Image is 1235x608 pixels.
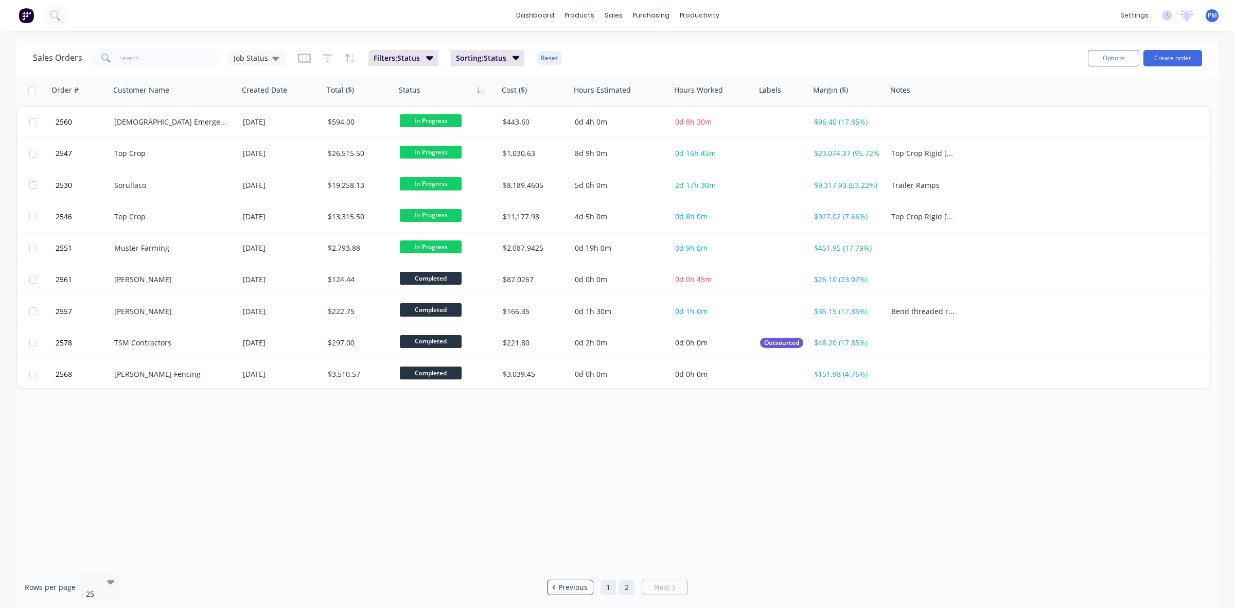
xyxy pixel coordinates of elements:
span: Completed [400,335,462,348]
div: productivity [675,8,725,23]
div: products [559,8,599,23]
div: $87.0267 [503,274,563,285]
span: 2568 [56,369,72,379]
span: 2560 [56,117,72,127]
button: 2560 [52,107,114,137]
div: $3,510.57 [328,369,389,379]
div: Order # [51,85,79,95]
button: Sorting:Status [451,50,525,66]
div: Top Crop Rigid [DATE] [891,212,958,222]
div: $443.60 [503,117,563,127]
div: $26,515.50 [328,148,389,159]
button: 2557 [52,296,114,327]
button: 2578 [52,327,114,358]
div: $451.95 (17.79%) [814,243,879,253]
span: 0d 1h 0m [675,306,708,316]
button: 2551 [52,233,114,264]
span: Filters: Status [374,53,420,63]
div: purchasing [628,8,675,23]
div: 8d 9h 0m [575,148,662,159]
div: $221.80 [503,338,563,348]
span: Rows per page [25,582,76,593]
span: In Progress [400,240,462,253]
div: sales [599,8,628,23]
span: 2557 [56,306,72,317]
button: 2546 [52,201,114,232]
ul: Pagination [543,580,692,595]
div: Labels [759,85,781,95]
div: Top Crop [114,212,228,222]
div: $23,074.37 (95.72%) [814,148,879,159]
span: 2578 [56,338,72,348]
span: Job Status [234,53,268,63]
div: $2,793.88 [328,243,389,253]
div: $11,177.98 [503,212,563,222]
div: Hours Estimated [574,85,631,95]
span: 0d 0h 45m [675,274,712,284]
button: Reset [537,51,562,65]
span: 0d 0h 0m [675,338,708,348]
span: 2551 [56,243,72,253]
div: Top Crop [114,148,228,159]
span: 0d 8h 0m [675,212,708,221]
div: Hours Worked [674,85,723,95]
div: $927.02 (7.66%) [814,212,879,222]
span: Completed [400,272,462,285]
div: Notes [890,85,910,95]
div: Margin ($) [813,85,848,95]
span: Completed [400,303,462,316]
div: [PERSON_NAME] Fencing [114,369,228,379]
div: Bend threaded rod as per Drawing [891,306,958,317]
div: Sorullaco [114,180,228,190]
div: 0d 0h 0m [575,274,662,285]
input: Search... [119,48,220,68]
div: $26.10 (23.07%) [814,274,879,285]
div: Created Date [242,85,287,95]
div: $1,030.63 [503,148,563,159]
div: $96.40 (17.85%) [814,117,879,127]
button: Options [1088,50,1139,66]
a: Previous page [548,582,593,593]
div: 0d 2h 0m [575,338,662,348]
div: [DATE] [243,117,320,127]
span: Outsourced [764,338,799,348]
span: 2561 [56,274,72,285]
span: 0d 16h 45m [675,148,716,158]
span: 2d 17h 30m [675,180,716,190]
div: [DATE] [243,180,320,190]
div: [DATE] [243,212,320,222]
div: [DATE] [243,369,320,379]
button: 2561 [52,264,114,295]
div: $8,189.4605 [503,180,563,190]
div: [DATE] [243,148,320,159]
div: 5d 0h 0m [575,180,662,190]
img: Factory [19,8,34,23]
div: $13,315.50 [328,212,389,222]
span: Sorting: Status [456,53,506,63]
div: [PERSON_NAME] [114,274,228,285]
div: 25 [86,589,98,599]
button: Outsourced [760,338,803,348]
div: [DATE] [243,338,320,348]
span: In Progress [400,114,462,127]
span: Completed [400,367,462,379]
div: TSM Contractors [114,338,228,348]
div: $151.98 (4.76%) [814,369,879,379]
div: $9,317.93 (53.22%) [814,180,879,190]
span: 2547 [56,148,72,159]
div: Status [399,85,420,95]
h1: Sales Orders [33,53,82,63]
a: Next page [642,582,687,593]
div: [PERSON_NAME] [114,306,228,317]
button: Create order [1143,50,1202,66]
div: 0d 0h 0m [575,369,662,379]
div: $19,258.13 [328,180,389,190]
div: Cost ($) [502,85,527,95]
button: Filters:Status [368,50,438,66]
span: In Progress [400,146,462,159]
span: 0d 0h 0m [675,369,708,379]
div: $3,039.45 [503,369,563,379]
a: dashboard [511,8,559,23]
span: In Progress [400,177,462,190]
span: 0d 9h 0m [675,243,708,253]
